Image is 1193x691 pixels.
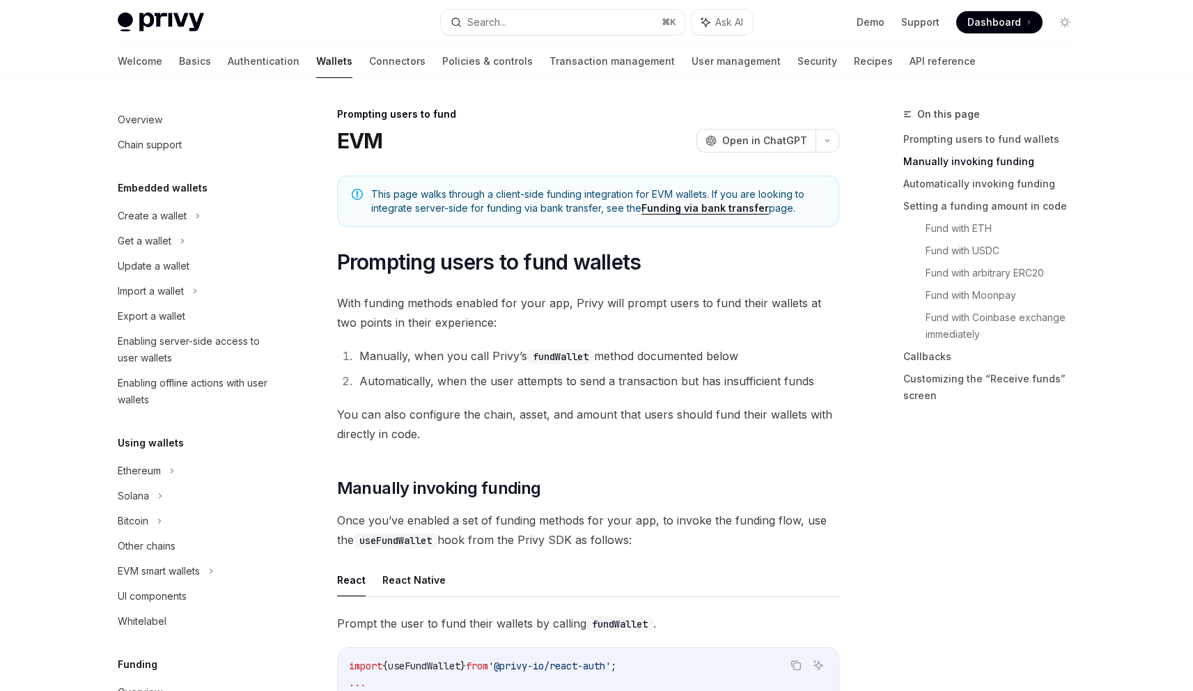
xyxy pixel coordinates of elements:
svg: Note [352,189,363,200]
code: fundWallet [527,349,594,364]
a: Authentication [228,45,299,78]
h1: EVM [337,128,383,153]
a: Setting a funding amount in code [903,195,1087,217]
span: import [349,660,382,672]
h5: Funding [118,656,157,673]
a: UI components [107,584,285,609]
button: Open in ChatGPT [696,129,816,153]
a: Enabling offline actions with user wallets [107,371,285,412]
li: Automatically, when the user attempts to send a transaction but has insufficient funds [355,371,839,391]
a: User management [692,45,781,78]
button: Ask AI [809,656,827,674]
div: Get a wallet [118,233,171,249]
div: Import a wallet [118,283,184,300]
span: Once you’ve enabled a set of funding methods for your app, to invoke the funding flow, use the ho... [337,511,839,550]
a: Automatically invoking funding [903,173,1087,195]
button: React Native [382,564,446,596]
a: Basics [179,45,211,78]
span: ⌘ K [662,17,676,28]
a: Overview [107,107,285,132]
span: from [466,660,488,672]
a: Support [901,15,939,29]
div: Whitelabel [118,613,166,630]
h5: Embedded wallets [118,180,208,196]
h5: Using wallets [118,435,184,451]
div: Solana [118,488,149,504]
span: With funding methods enabled for your app, Privy will prompt users to fund their wallets at two p... [337,293,839,332]
a: Update a wallet [107,254,285,279]
a: Fund with Coinbase exchange immediately [926,306,1087,345]
a: Wallets [316,45,352,78]
span: { [382,660,388,672]
a: Welcome [118,45,162,78]
a: Callbacks [903,345,1087,368]
a: Chain support [107,132,285,157]
a: Transaction management [549,45,675,78]
a: Fund with Moonpay [926,284,1087,306]
a: Fund with ETH [926,217,1087,240]
div: Chain support [118,137,182,153]
button: Search...⌘K [441,10,685,35]
a: Fund with USDC [926,240,1087,262]
a: Funding via bank transfer [641,202,769,215]
span: Ask AI [715,15,743,29]
button: React [337,564,366,596]
button: Copy the contents from the code block [787,656,805,674]
code: fundWallet [586,616,653,632]
button: Ask AI [692,10,753,35]
div: Update a wallet [118,258,189,274]
span: Prompting users to fund wallets [337,249,641,274]
div: UI components [118,588,187,605]
span: Prompt the user to fund their wallets by calling . [337,614,839,633]
span: Open in ChatGPT [722,134,807,148]
div: Overview [118,111,162,128]
a: Demo [857,15,884,29]
div: Enabling offline actions with user wallets [118,375,276,408]
a: Whitelabel [107,609,285,634]
div: Bitcoin [118,513,148,529]
a: API reference [910,45,976,78]
code: useFundWallet [354,533,437,548]
span: This page walks through a client-side funding integration for EVM wallets. If you are looking to ... [371,187,825,215]
img: light logo [118,13,204,32]
a: Dashboard [956,11,1043,33]
a: Manually invoking funding [903,150,1087,173]
div: Enabling server-side access to user wallets [118,333,276,366]
button: Toggle dark mode [1054,11,1076,33]
a: Prompting users to fund wallets [903,128,1087,150]
span: ... [349,676,366,689]
span: Dashboard [967,15,1021,29]
div: EVM smart wallets [118,563,200,580]
span: You can also configure the chain, asset, and amount that users should fund their wallets with dir... [337,405,839,444]
div: Prompting users to fund [337,107,839,121]
a: Security [797,45,837,78]
span: Manually invoking funding [337,477,541,499]
div: Export a wallet [118,308,185,325]
a: Connectors [369,45,426,78]
span: '@privy-io/react-auth' [488,660,611,672]
a: Policies & controls [442,45,533,78]
li: Manually, when you call Privy’s method documented below [355,346,839,366]
div: Search... [467,14,506,31]
a: Export a wallet [107,304,285,329]
a: Fund with arbitrary ERC20 [926,262,1087,284]
span: useFundWallet [388,660,460,672]
a: Customizing the “Receive funds” screen [903,368,1087,407]
a: Other chains [107,534,285,559]
div: Ethereum [118,463,161,479]
div: Other chains [118,538,176,554]
span: } [460,660,466,672]
span: On this page [917,106,980,123]
a: Enabling server-side access to user wallets [107,329,285,371]
a: Recipes [854,45,893,78]
div: Create a wallet [118,208,187,224]
span: ; [611,660,616,672]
